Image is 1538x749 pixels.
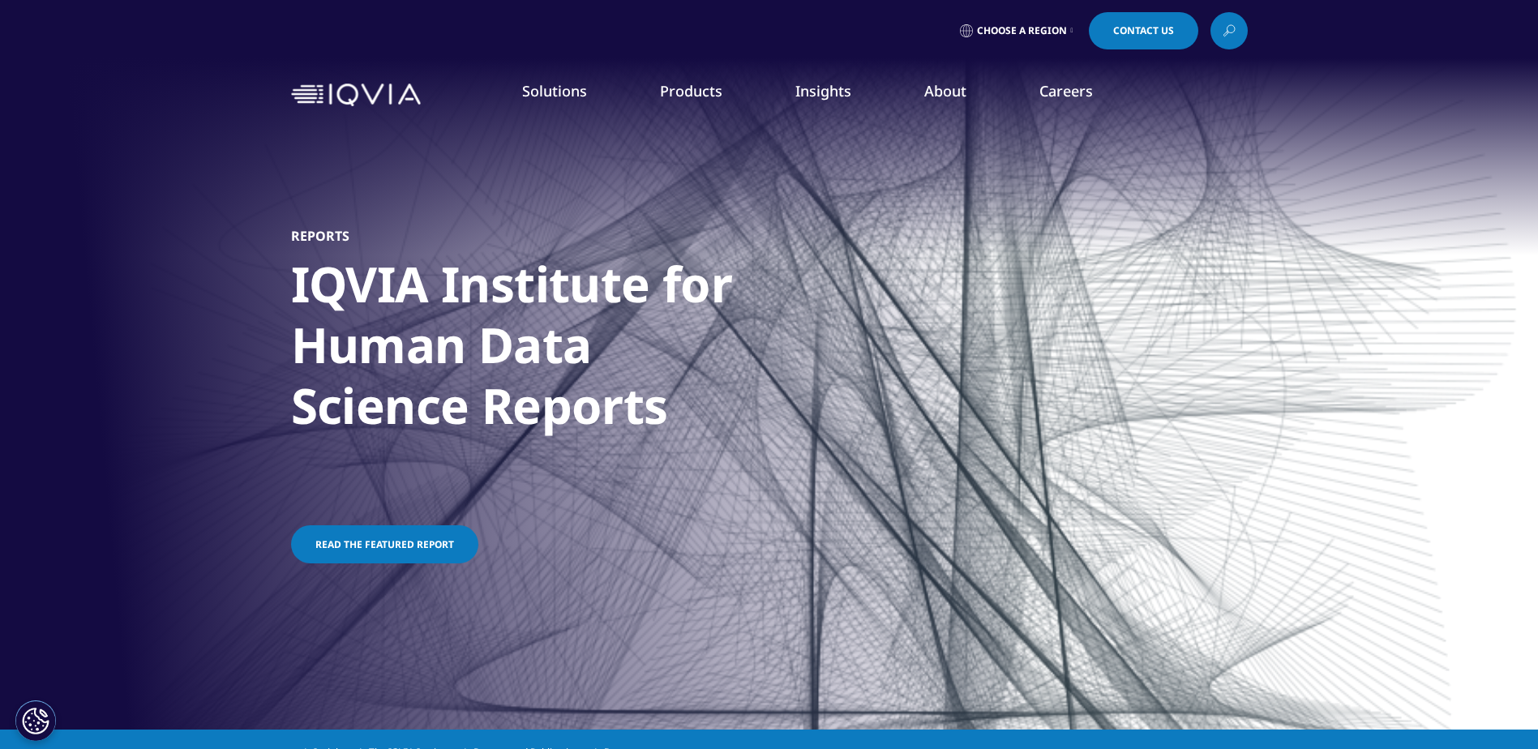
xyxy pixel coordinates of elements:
button: Cookie 設定 [15,700,56,741]
a: Insights [795,81,851,101]
h1: IQVIA Institute for Human Data Science Reports [291,254,899,446]
span: Contact Us [1113,26,1174,36]
a: Careers [1039,81,1093,101]
a: Contact Us [1089,12,1198,49]
span: Choose a Region [977,24,1067,37]
a: Read the featured report [291,525,478,563]
a: Products [660,81,722,101]
a: Solutions [522,81,587,101]
img: IQVIA Healthcare Information Technology and Pharma Clinical Research Company [291,83,421,107]
a: About [924,81,966,101]
h5: Reports [291,228,349,244]
span: Read the featured report [315,537,454,551]
nav: Primary [427,57,1248,133]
